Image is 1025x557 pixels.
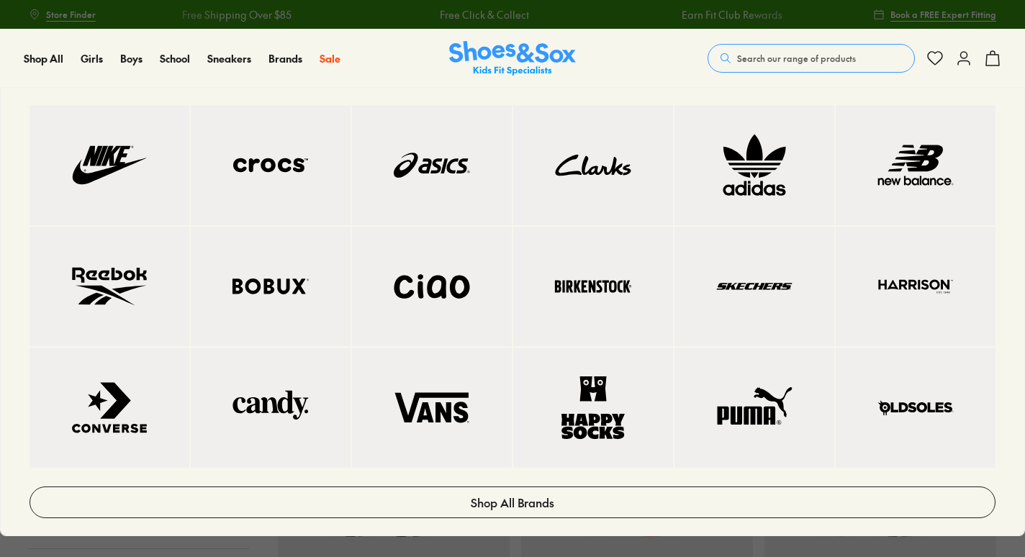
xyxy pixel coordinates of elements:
[873,1,996,27] a: Book a FREE Expert Fitting
[737,52,856,65] span: Search our range of products
[182,7,292,22] a: Free Shipping Over $85
[46,8,96,21] span: Store Finder
[708,44,915,73] button: Search our range of products
[682,7,782,22] a: Earn Fit Club Rewards
[29,1,96,27] a: Store Finder
[160,51,190,66] a: School
[440,7,529,22] a: Free Click & Collect
[30,486,995,518] a: Shop All Brands
[81,51,103,66] a: Girls
[890,8,996,21] span: Book a FREE Expert Fitting
[24,51,63,66] a: Shop All
[471,494,554,511] span: Shop All Brands
[449,41,576,76] img: SNS_Logo_Responsive.svg
[120,51,143,66] a: Boys
[320,51,340,66] a: Sale
[268,51,302,66] a: Brands
[7,5,50,48] button: Gorgias live chat
[207,51,251,66] a: Sneakers
[449,41,576,76] a: Shoes & Sox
